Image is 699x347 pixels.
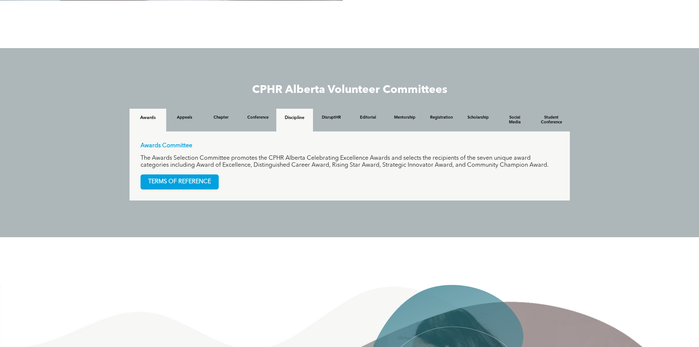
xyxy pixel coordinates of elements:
h4: Appeals [173,115,196,120]
h4: DisruptHR [320,115,343,120]
h4: Registration [430,115,453,120]
h4: Social Media [503,115,527,125]
h4: Chapter [210,115,233,120]
h4: Awards [136,115,160,120]
a: TERMS OF REFERENCE [141,174,219,189]
h4: Mentorship [393,115,416,120]
p: The Awards Selection Committee promotes the CPHR Alberta Celebrating Excellence Awards and select... [141,155,559,169]
h4: Student Conference [540,115,563,125]
h4: Editorial [356,115,380,120]
p: Awards Committee [141,142,559,149]
span: CPHR Alberta Volunteer Committees [252,84,447,95]
span: TERMS OF REFERENCE [141,175,218,189]
h4: Discipline [283,115,306,120]
h4: Conference [246,115,270,120]
h4: Scholarship [466,115,490,120]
